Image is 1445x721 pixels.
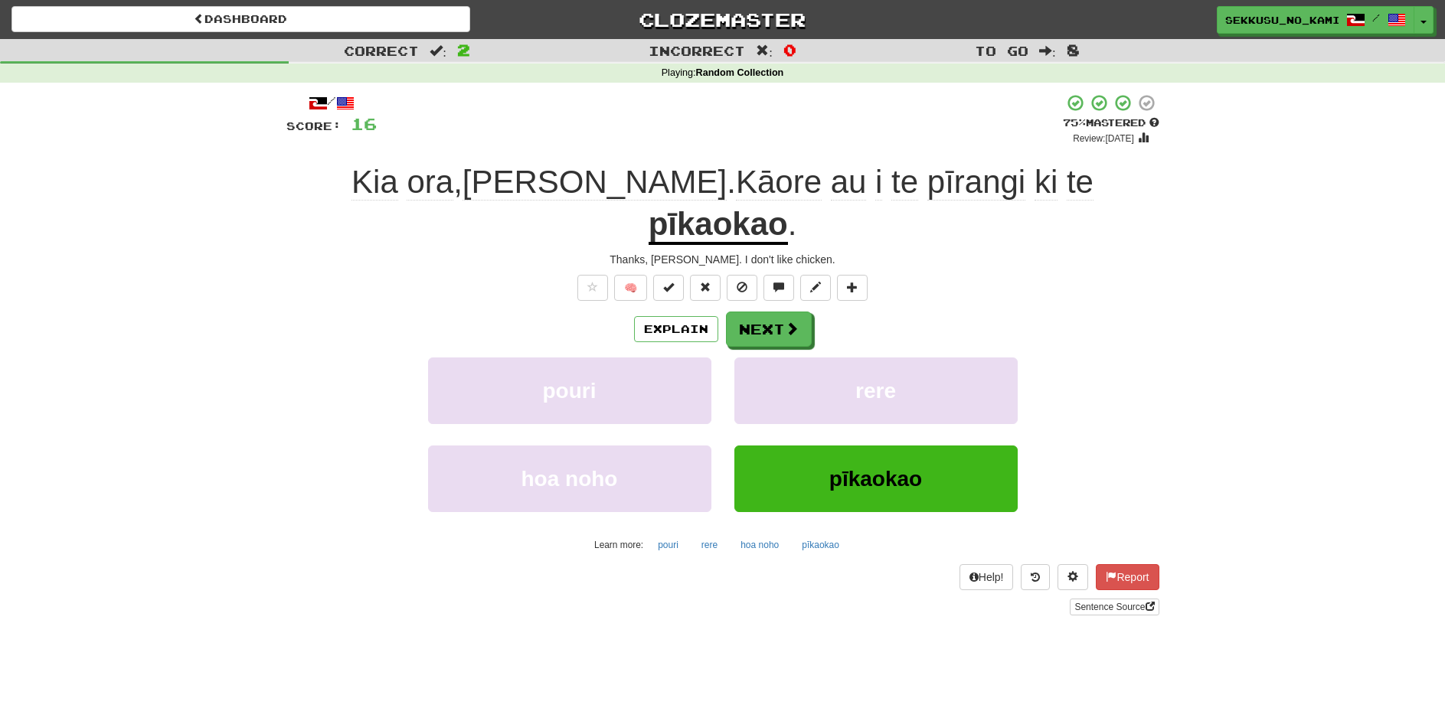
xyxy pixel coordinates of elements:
span: Kāore [736,164,822,201]
a: Sentence Source [1070,599,1159,615]
span: pīrangi [927,164,1025,201]
button: Report [1096,564,1159,590]
div: Thanks, [PERSON_NAME]. I don't like chicken. [286,252,1159,267]
span: rere [855,379,896,403]
button: rere [734,357,1018,424]
button: Add to collection (alt+a) [837,275,868,301]
span: ki [1035,164,1058,201]
button: Help! [960,564,1014,590]
u: pīkaokao [649,206,788,245]
span: te [891,164,918,201]
button: pīkaokao [734,445,1018,512]
span: ora [407,164,453,201]
button: rere [693,533,726,556]
span: 16 [351,114,377,133]
button: Set this sentence to 100% Mastered (alt+m) [653,275,684,301]
a: Dashboard [11,6,470,32]
button: pouri [649,533,687,556]
button: Discuss sentence (alt+u) [763,275,794,301]
small: Learn more: [594,540,643,550]
span: / [1372,12,1380,23]
button: hoa noho [428,445,711,512]
span: : [1039,44,1056,57]
span: , . [351,164,1094,201]
span: sekkusu_no_kamisama [1225,13,1339,27]
span: pouri [543,379,597,403]
button: pīkaokao [793,533,848,556]
span: i [875,164,882,201]
button: Round history (alt+y) [1021,564,1050,590]
span: 0 [783,41,796,59]
button: hoa noho [732,533,787,556]
div: / [286,93,377,113]
span: . [788,206,797,242]
span: : [430,44,446,57]
button: Favorite sentence (alt+f) [577,275,608,301]
button: Explain [634,316,718,342]
small: Review: [DATE] [1073,133,1134,144]
span: 2 [457,41,470,59]
div: Mastered [1063,116,1159,130]
button: Reset to 0% Mastered (alt+r) [690,275,721,301]
span: : [756,44,773,57]
span: To go [975,43,1028,58]
button: Edit sentence (alt+d) [800,275,831,301]
button: Next [726,312,812,347]
span: pīkaokao [829,467,922,491]
span: te [1067,164,1094,201]
button: pouri [428,357,711,424]
span: Correct [344,43,419,58]
strong: Random Collection [696,67,784,78]
span: au [831,164,867,201]
button: Ignore sentence (alt+i) [727,275,757,301]
span: 75 % [1063,116,1086,129]
span: Score: [286,119,342,132]
a: Clozemaster [493,6,952,33]
span: Kia [351,164,398,201]
button: 🧠 [614,275,647,301]
a: sekkusu_no_kamisama / [1217,6,1414,34]
span: [PERSON_NAME] [463,164,727,201]
span: 8 [1067,41,1080,59]
span: hoa noho [521,467,618,491]
span: Incorrect [649,43,745,58]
